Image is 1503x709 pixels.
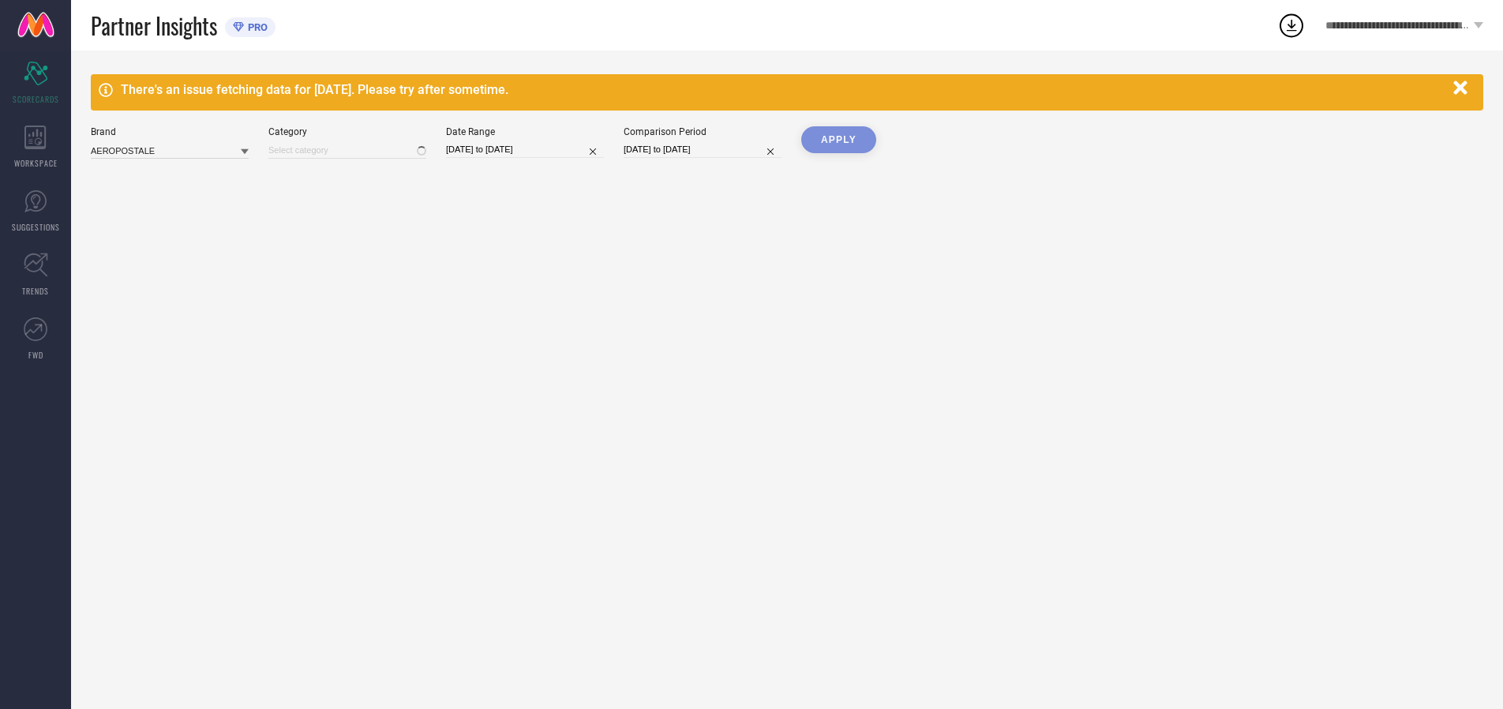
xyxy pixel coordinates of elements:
span: TRENDS [22,285,49,297]
div: Date Range [446,126,604,137]
span: SCORECARDS [13,93,59,105]
span: SUGGESTIONS [12,221,60,233]
div: Open download list [1277,11,1306,39]
span: PRO [244,21,268,33]
input: Select comparison period [624,141,781,158]
span: Partner Insights [91,9,217,42]
span: FWD [28,349,43,361]
div: Brand [91,126,249,137]
div: Category [268,126,426,137]
span: WORKSPACE [14,157,58,169]
input: Select date range [446,141,604,158]
div: Comparison Period [624,126,781,137]
div: There's an issue fetching data for [DATE]. Please try after sometime. [121,82,1445,97]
